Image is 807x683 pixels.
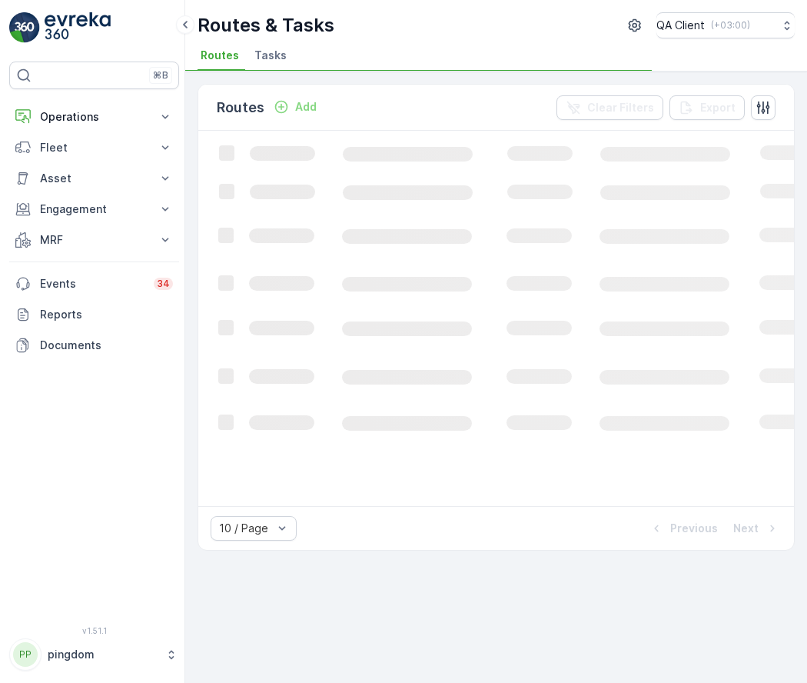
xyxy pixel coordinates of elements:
p: ⌘B [153,69,168,82]
button: Fleet [9,132,179,163]
p: Reports [40,307,173,322]
button: PPpingdom [9,638,179,671]
p: Engagement [40,202,148,217]
p: 34 [157,278,170,290]
span: v 1.51.1 [9,626,179,635]
p: pingdom [48,647,158,662]
p: Asset [40,171,148,186]
img: logo [9,12,40,43]
button: Operations [9,102,179,132]
a: Events34 [9,268,179,299]
button: Engagement [9,194,179,225]
p: Clear Filters [587,100,654,115]
p: Add [295,99,317,115]
span: Tasks [254,48,287,63]
a: Documents [9,330,179,361]
p: MRF [40,232,148,248]
p: Fleet [40,140,148,155]
p: Export [700,100,736,115]
button: Next [732,519,782,538]
p: Routes [217,97,264,118]
span: Routes [201,48,239,63]
button: Previous [647,519,719,538]
button: Asset [9,163,179,194]
img: logo_light-DOdMpM7g.png [45,12,111,43]
p: QA Client [656,18,705,33]
div: PP [13,642,38,667]
button: QA Client(+03:00) [656,12,795,38]
button: Export [669,95,745,120]
p: Events [40,276,144,292]
a: Reports [9,299,179,330]
p: Operations [40,109,148,125]
button: Clear Filters [556,95,663,120]
p: Previous [670,521,718,536]
p: Documents [40,338,173,353]
button: MRF [9,225,179,255]
p: Next [733,521,759,536]
p: ( +03:00 ) [711,19,750,32]
button: Add [267,98,323,116]
p: Routes & Tasks [198,13,334,38]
